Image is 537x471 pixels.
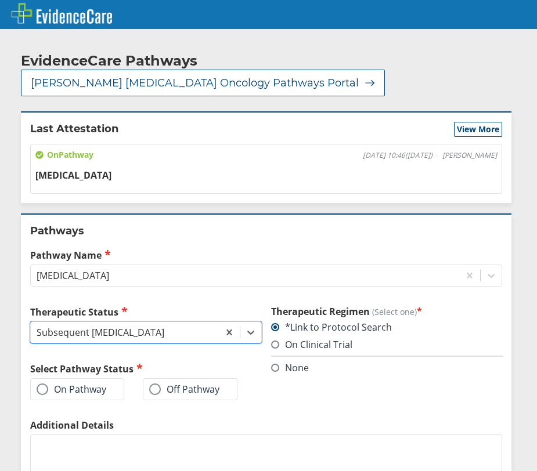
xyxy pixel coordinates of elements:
[30,305,262,318] label: Therapeutic Status
[271,361,309,374] label: None
[30,122,118,137] h2: Last Attestation
[12,3,112,24] img: EvidenceCare
[271,321,392,334] label: *Link to Protocol Search
[149,383,219,395] label: Off Pathway
[30,248,502,262] label: Pathway Name
[30,419,502,432] label: Additional Details
[21,52,197,70] h2: EvidenceCare Pathways
[21,70,385,96] button: [PERSON_NAME] [MEDICAL_DATA] Oncology Pathways Portal
[363,151,433,160] span: [DATE] 10:46 ( [DATE] )
[271,305,503,318] h3: Therapeutic Regimen
[271,338,352,351] label: On Clinical Trial
[37,326,164,339] div: Subsequent [MEDICAL_DATA]
[372,306,417,317] span: (Select one)
[35,169,111,182] span: [MEDICAL_DATA]
[457,124,499,135] span: View More
[31,76,359,90] span: [PERSON_NAME] [MEDICAL_DATA] Oncology Pathways Portal
[442,151,497,160] span: [PERSON_NAME]
[454,122,502,137] button: View More
[30,362,262,375] h2: Select Pathway Status
[37,383,106,395] label: On Pathway
[30,224,502,238] h2: Pathways
[35,149,93,161] span: On Pathway
[37,269,109,282] div: [MEDICAL_DATA]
